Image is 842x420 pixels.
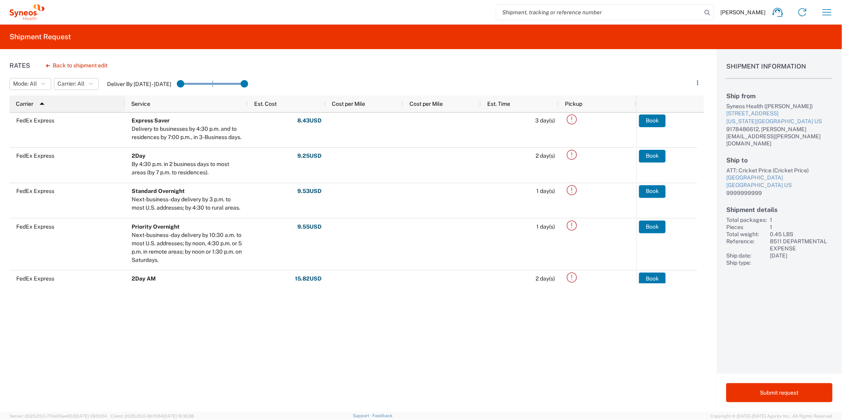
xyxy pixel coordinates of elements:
div: [GEOGRAPHIC_DATA] [726,174,832,182]
a: Feedback [372,413,392,418]
div: 1 [770,216,832,223]
b: Priority Overnight [132,223,180,230]
span: 1 day(s) [536,223,555,230]
div: 0.45 LBS [770,231,832,238]
span: Cost per Mile [332,101,365,107]
div: Next-business-day delivery by 3 p.m. to most U.S. addresses; by 4:30 to rural areas. [132,195,244,212]
a: [GEOGRAPHIC_DATA][GEOGRAPHIC_DATA] US [726,174,832,189]
button: Mode: All [10,78,51,90]
span: Server: 2025.20.0-710e05ee653 [10,414,107,418]
span: Est. Cost [254,101,277,107]
button: Back to shipment edit [40,59,114,73]
div: [DATE] [770,252,832,259]
strong: 9.55 USD [297,223,321,231]
div: 2 business days [132,283,171,291]
div: [US_STATE][GEOGRAPHIC_DATA] US [726,118,832,126]
span: FedEx Express [16,275,54,282]
span: [DATE] 10:16:38 [163,414,194,418]
button: Book [639,220,666,233]
div: 1 [770,223,832,231]
span: FedEx Express [16,153,54,159]
div: Pieces [726,223,767,231]
button: Carrier: All [54,78,99,90]
span: [PERSON_NAME] [720,9,765,16]
label: Deliver By [DATE] - [DATE] [107,80,171,88]
span: Carrier: All [57,80,84,88]
button: 8.43USD [297,115,322,127]
a: [STREET_ADDRESS][US_STATE][GEOGRAPHIC_DATA] US [726,110,832,125]
strong: 9.53 USD [297,187,321,195]
span: FedEx Express [16,188,54,194]
span: Est. Time [487,101,510,107]
span: 2 day(s) [536,153,555,159]
button: 9.55USD [297,220,322,233]
span: [DATE] 09:51:04 [75,414,107,418]
span: Carrier [16,101,33,107]
strong: 8.43 USD [297,117,321,124]
a: Support [353,413,373,418]
div: Ship type: [726,259,767,266]
div: Total packages: [726,216,767,223]
span: FedEx Express [16,117,54,124]
div: [GEOGRAPHIC_DATA] US [726,181,832,189]
div: Syneos Health ([PERSON_NAME]) [726,103,832,110]
div: 9999999999 [726,189,832,197]
span: Cost per Mile [410,101,443,107]
button: Book [639,115,666,127]
b: 2Day AM [132,275,156,282]
div: Delivery to businesses by 4:30 p.m. and to residences by 7:00 p.m., in 3-Business days. [132,125,244,141]
strong: 15.82 USD [295,275,321,283]
button: Book [639,150,666,162]
strong: 9.25 USD [297,152,321,160]
h1: Shipment Information [726,63,832,79]
span: FedEx Express [16,223,54,230]
b: Express Saver [132,117,170,124]
input: Shipment, tracking or reference number [496,5,702,20]
button: Book [639,272,666,285]
div: Next-business-day delivery by 10:30 a.m. to most U.S. addresses; by noon, 4:30 p.m. or 5 p.m. in ... [132,231,244,264]
div: 9178486612, [PERSON_NAME][EMAIL_ADDRESS][PERSON_NAME][DOMAIN_NAME] [726,126,832,147]
span: 2 day(s) [536,275,555,282]
span: Mode: All [13,80,37,88]
div: [STREET_ADDRESS] [726,110,832,118]
div: 8511 DEPARTMENTAL EXPENSE [770,238,832,252]
h2: Ship to [726,157,832,164]
div: Reference: [726,238,767,252]
button: Submit request [726,383,832,402]
div: Ship date: [726,252,767,259]
button: Book [639,185,666,198]
h1: Rates [10,62,30,69]
img: arrow-dropup.svg [36,97,48,110]
h2: Shipment details [726,206,832,214]
span: 3 day(s) [535,117,555,124]
div: By 4:30 p.m. in 2 business days to most areas (by 7 p.m. to residences). [132,160,244,177]
span: Pickup [565,101,582,107]
div: Total weight: [726,231,767,238]
span: Client: 2025.20.0-8b113f4 [111,414,194,418]
b: Standard Overnight [132,188,185,194]
span: 1 day(s) [536,188,555,194]
button: 9.53USD [297,185,322,198]
b: 2Day [132,153,145,159]
h2: Shipment Request [10,32,71,42]
div: ATT: Cricket Price (Cricket Price) [726,167,832,174]
span: Copyright © [DATE]-[DATE] Agistix Inc., All Rights Reserved [710,412,832,420]
h2: Ship from [726,92,832,100]
button: 9.25USD [297,150,322,162]
span: Service [131,101,150,107]
button: 15.82USD [295,272,322,285]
